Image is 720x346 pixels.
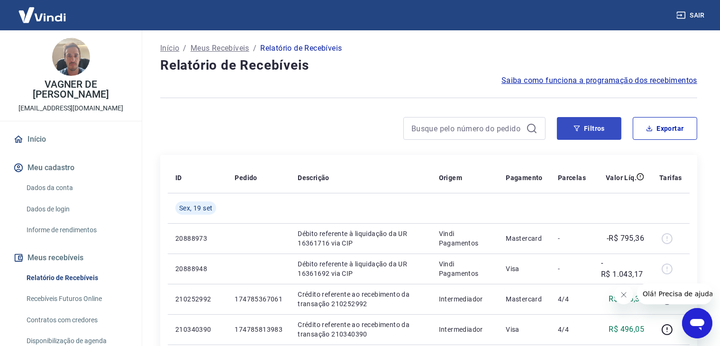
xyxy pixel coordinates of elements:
[298,229,423,248] p: Débito referente à liquidação da UR 16361716 via CIP
[439,173,462,182] p: Origem
[179,203,212,213] span: Sex, 19 set
[558,234,586,243] p: -
[11,0,73,29] img: Vindi
[506,294,543,304] p: Mastercard
[506,173,543,182] p: Pagamento
[23,220,130,240] a: Informe de rendimentos
[175,173,182,182] p: ID
[23,178,130,198] a: Dados da conta
[175,264,219,273] p: 20888948
[558,325,586,334] p: 4/4
[11,129,130,150] a: Início
[601,257,644,280] p: -R$ 1.043,17
[439,229,491,248] p: Vindi Pagamentos
[235,325,283,334] p: 174785813983
[439,294,491,304] p: Intermediador
[614,285,633,304] iframe: Fechar mensagem
[558,264,586,273] p: -
[298,320,423,339] p: Crédito referente ao recebimento da transação 210340390
[11,247,130,268] button: Meus recebíveis
[682,308,712,338] iframe: Botão para abrir a janela de mensagens
[23,268,130,288] a: Relatório de Recebíveis
[637,283,712,304] iframe: Mensagem da empresa
[609,324,645,335] p: R$ 496,05
[18,103,123,113] p: [EMAIL_ADDRESS][DOMAIN_NAME]
[606,173,637,182] p: Valor Líq.
[609,293,645,305] p: R$ 795,36
[8,80,134,100] p: VAGNER DE [PERSON_NAME]
[411,121,522,136] input: Busque pelo número do pedido
[235,173,257,182] p: Pedido
[506,264,543,273] p: Visa
[6,7,80,14] span: Olá! Precisa de ajuda?
[23,289,130,309] a: Recebíveis Futuros Online
[439,259,491,278] p: Vindi Pagamentos
[439,325,491,334] p: Intermediador
[298,290,423,309] p: Crédito referente ao recebimento da transação 210252992
[558,173,586,182] p: Parcelas
[253,43,256,54] p: /
[183,43,186,54] p: /
[506,325,543,334] p: Visa
[52,38,90,76] img: d7db2a02-bc72-4c40-9ec9-a25e952a6912.jpeg
[298,173,329,182] p: Descrição
[633,117,697,140] button: Exportar
[11,157,130,178] button: Meu cadastro
[23,310,130,330] a: Contratos com credores
[659,173,682,182] p: Tarifas
[23,200,130,219] a: Dados de login
[557,117,621,140] button: Filtros
[235,294,283,304] p: 174785367061
[506,234,543,243] p: Mastercard
[501,75,697,86] a: Saiba como funciona a programação dos recebimentos
[191,43,249,54] a: Meus Recebíveis
[160,43,179,54] a: Início
[175,234,219,243] p: 20888973
[260,43,342,54] p: Relatório de Recebíveis
[674,7,709,24] button: Sair
[175,294,219,304] p: 210252992
[160,56,697,75] h4: Relatório de Recebíveis
[607,233,644,244] p: -R$ 795,36
[175,325,219,334] p: 210340390
[298,259,423,278] p: Débito referente à liquidação da UR 16361692 via CIP
[558,294,586,304] p: 4/4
